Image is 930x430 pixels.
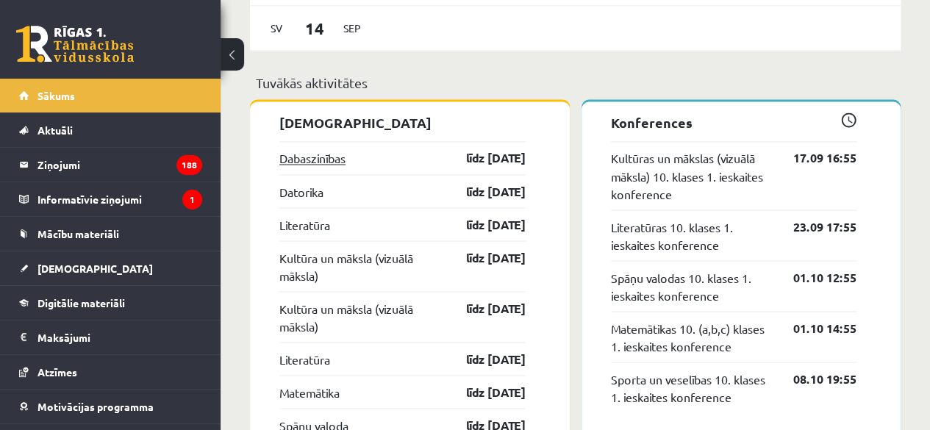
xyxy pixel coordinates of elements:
a: Aktuāli [19,113,202,147]
span: Motivācijas programma [37,400,154,413]
a: 23.09 17:55 [771,218,856,235]
a: [DEMOGRAPHIC_DATA] [19,251,202,285]
a: Ziņojumi188 [19,148,202,182]
a: 01.10 12:55 [771,268,856,286]
a: Datorika [279,182,323,200]
a: līdz [DATE] [440,383,526,401]
a: 08.10 19:55 [771,370,856,387]
a: līdz [DATE] [440,350,526,368]
p: Konferences [611,112,857,132]
a: Kultūra un māksla (vizuālā māksla) [279,248,440,284]
a: Literatūras 10. klases 1. ieskaites konference [611,218,772,253]
span: 14 [292,16,337,40]
p: [DEMOGRAPHIC_DATA] [279,112,526,132]
a: Matemātika [279,383,340,401]
i: 188 [176,155,202,175]
p: Tuvākās aktivitātes [256,73,895,93]
a: Mācību materiāli [19,217,202,251]
a: 01.10 14:55 [771,319,856,337]
a: Atzīmes [19,355,202,389]
a: Matemātikas 10. (a,b,c) klases 1. ieskaites konference [611,319,772,354]
i: 1 [182,190,202,209]
a: Sporta un veselības 10. klases 1. ieskaites konference [611,370,772,405]
a: Sākums [19,79,202,112]
legend: Maksājumi [37,320,202,354]
legend: Ziņojumi [37,148,202,182]
a: Literatūra [279,350,330,368]
a: Kultūra un māksla (vizuālā māksla) [279,299,440,334]
a: Spāņu valodas 10. klases 1. ieskaites konference [611,268,772,304]
span: Aktuāli [37,123,73,137]
a: Kultūras un mākslas (vizuālā māksla) 10. klases 1. ieskaites konference [611,149,772,202]
a: Literatūra [279,215,330,233]
a: Informatīvie ziņojumi1 [19,182,202,216]
a: Rīgas 1. Tālmācības vidusskola [16,26,134,62]
span: Sākums [37,89,75,102]
a: Dabaszinības [279,149,346,167]
a: līdz [DATE] [440,215,526,233]
a: līdz [DATE] [440,182,526,200]
span: Digitālie materiāli [37,296,125,309]
span: Sv [261,17,292,40]
a: 17.09 16:55 [771,149,856,167]
a: līdz [DATE] [440,149,526,167]
span: Mācību materiāli [37,227,119,240]
span: Atzīmes [37,365,77,379]
a: Motivācijas programma [19,390,202,423]
span: [DEMOGRAPHIC_DATA] [37,262,153,275]
a: līdz [DATE] [440,299,526,317]
legend: Informatīvie ziņojumi [37,182,202,216]
a: Maksājumi [19,320,202,354]
a: Digitālie materiāli [19,286,202,320]
a: līdz [DATE] [440,248,526,266]
span: Sep [337,17,368,40]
